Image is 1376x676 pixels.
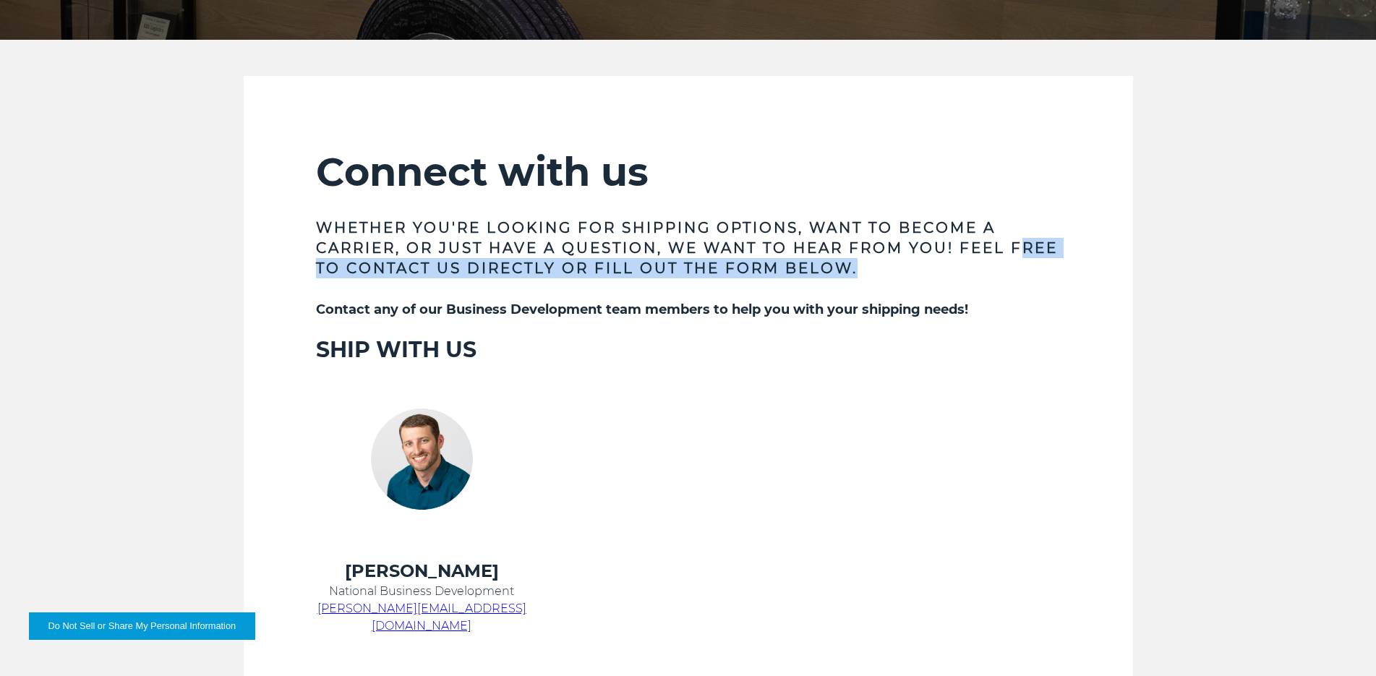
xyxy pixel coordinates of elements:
[316,148,1061,196] h2: Connect with us
[316,218,1061,278] h3: Whether you're looking for shipping options, want to become a carrier, or just have a question, w...
[29,612,255,640] button: Do Not Sell or Share My Personal Information
[316,583,528,600] p: National Business Development
[316,300,1061,319] h5: Contact any of our Business Development team members to help you with your shipping needs!
[316,336,1061,364] h3: SHIP WITH US
[316,560,528,583] h4: [PERSON_NAME]
[317,602,526,633] a: [PERSON_NAME][EMAIL_ADDRESS][DOMAIN_NAME]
